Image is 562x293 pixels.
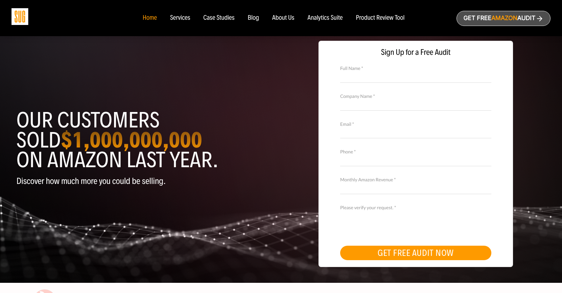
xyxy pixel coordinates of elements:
[340,127,491,138] input: Email *
[308,14,343,22] a: Analytics Suite
[340,99,491,110] input: Company Name *
[356,14,405,22] a: Product Review Tool
[340,93,491,100] label: Company Name *
[272,14,294,22] a: About Us
[325,48,506,57] span: Sign Up for a Free Audit
[340,71,491,82] input: Full Name *
[340,204,491,211] label: Please verify your request. *
[457,11,550,26] a: Get freeAmazonAudit
[340,65,491,72] label: Full Name *
[170,14,190,22] a: Services
[491,15,517,22] span: Amazon
[340,176,491,183] label: Monthly Amazon Revenue *
[340,210,440,236] iframe: reCAPTCHA
[16,176,276,186] p: Discover how much more you could be selling.
[143,14,157,22] a: Home
[340,246,491,260] button: GET FREE AUDIT NOW
[340,183,491,194] input: Monthly Amazon Revenue *
[340,121,491,128] label: Email *
[248,14,259,22] a: Blog
[203,14,235,22] a: Case Studies
[12,8,28,25] img: Sug
[340,155,491,166] input: Contact Number *
[61,126,202,153] strong: $1,000,000,000
[340,148,491,155] label: Phone *
[16,110,276,170] h1: Our customers sold on Amazon last year.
